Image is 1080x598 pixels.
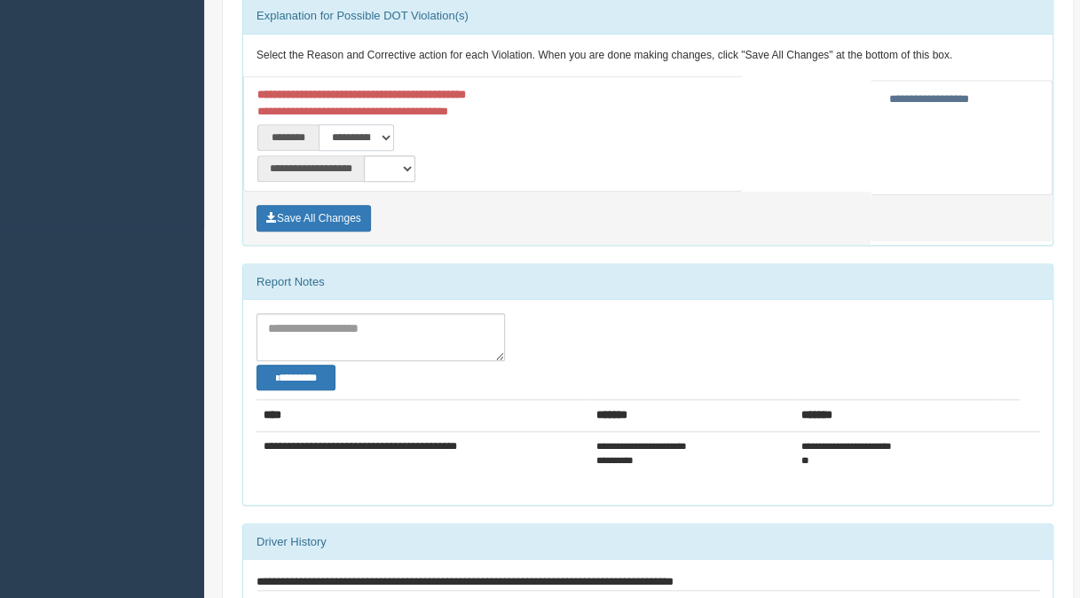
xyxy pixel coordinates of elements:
[256,365,335,390] button: Change Filter Options
[243,35,1052,77] div: Select the Reason and Corrective action for each Violation. When you are done making changes, cli...
[256,205,371,232] button: Save
[243,264,1052,300] div: Report Notes
[243,524,1052,560] div: Driver History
